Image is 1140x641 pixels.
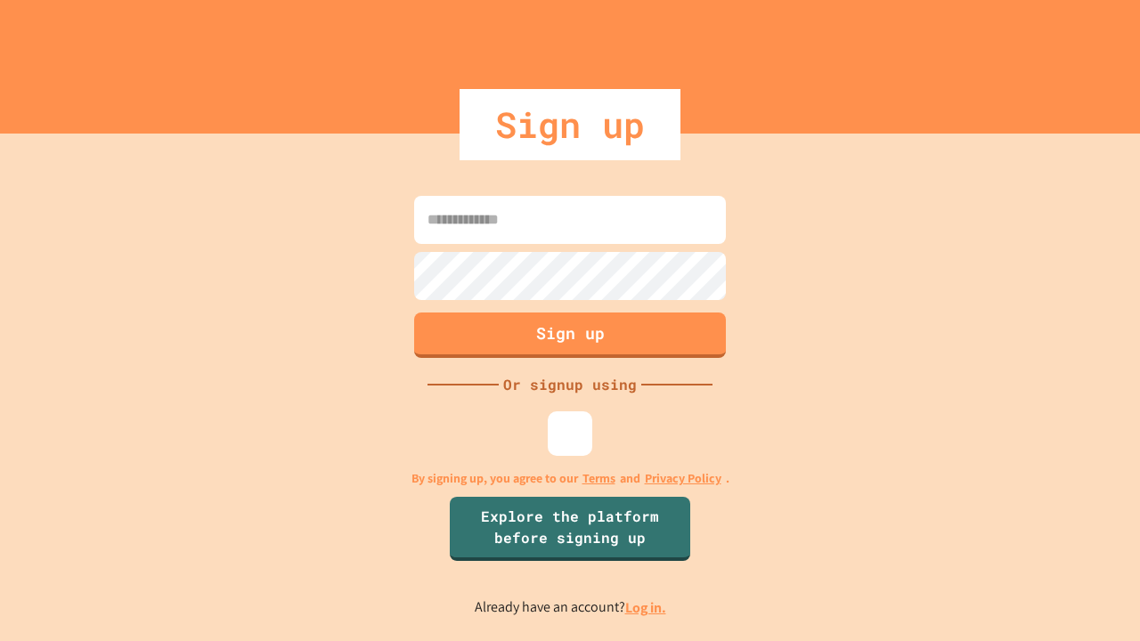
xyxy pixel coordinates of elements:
[460,89,680,160] div: Sign up
[557,420,583,447] img: google-icon.svg
[582,469,615,488] a: Terms
[450,497,690,561] a: Explore the platform before signing up
[552,27,588,71] img: Logo.svg
[411,469,729,488] p: By signing up, you agree to our and .
[414,312,726,358] button: Sign up
[499,374,641,395] div: Or signup using
[625,598,666,617] a: Log in.
[475,596,666,619] p: Already have an account?
[645,469,721,488] a: Privacy Policy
